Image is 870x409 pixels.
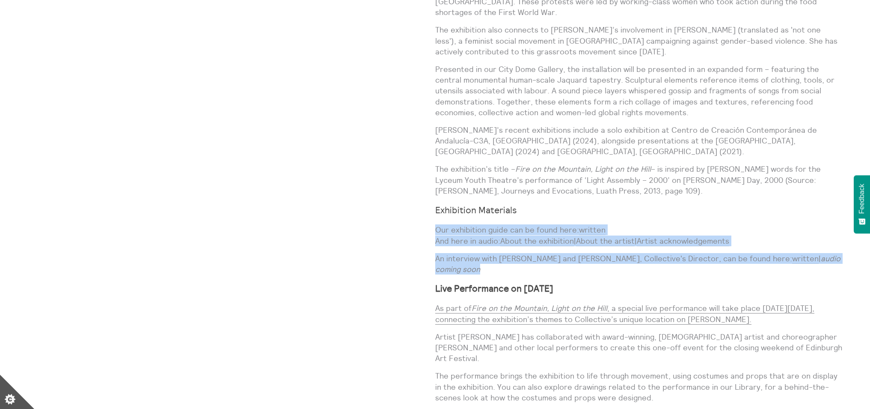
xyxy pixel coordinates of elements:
p: The performance brings the exhibition to life through movement, using costumes and props that are... [435,370,843,403]
a: written [792,254,819,264]
p: [PERSON_NAME]’s recent exhibitions include a solo exhibition at Centro de Creación Contemporánea ... [435,125,843,157]
a: Artist acknowledgements [637,236,729,246]
p: Presented in our City Dome Gallery, the installation will be presented in an expanded form – feat... [435,64,843,118]
p: The exhibition’s title – – is inspired by [PERSON_NAME] words for the Lyceum Youth Theatre’s perf... [435,164,843,196]
span: Feedback [858,184,866,214]
em: Fire on the Mountain, Light on the Hill [515,164,651,174]
p: Artist [PERSON_NAME] has collaborated with award-winning, [DEMOGRAPHIC_DATA] artist and choreogra... [435,331,843,364]
p: Our exhibition guide can be found here: And here in audio: | | [435,224,843,246]
p: The exhibition also connects to [PERSON_NAME]’s involvement in [PERSON_NAME] (translated as 'not ... [435,24,843,57]
a: written [579,225,606,235]
p: An interview with [PERSON_NAME] and [PERSON_NAME], Collective's Director, can be found here: | [435,253,843,275]
strong: Live Performance on [DATE] [435,283,553,294]
em: Fire on the Mountain, Light on the Hill [472,303,607,313]
a: About the artist [576,236,635,246]
a: About the exhibition [500,236,574,246]
em: audio coming soon [435,254,840,274]
strong: Exhibition Materials [435,204,517,216]
a: As part ofFire on the Mountain, Light on the Hill, a special live performance will take place [DA... [435,303,814,324]
button: Feedback - Show survey [854,175,870,233]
